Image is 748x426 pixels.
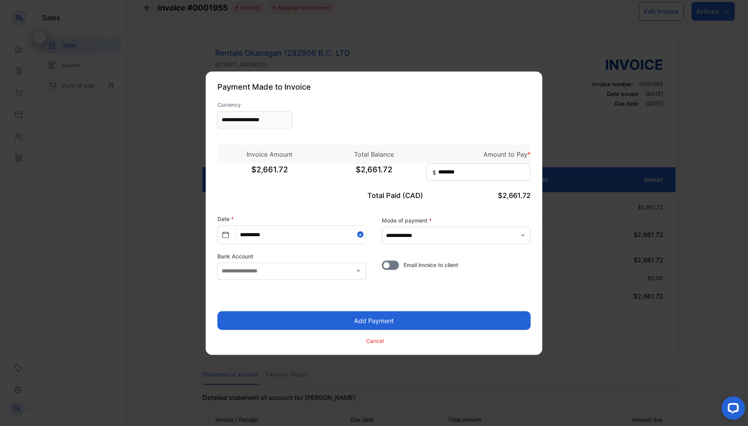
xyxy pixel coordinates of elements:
span: $2,661.72 [498,191,531,199]
span: Email invoice to client [404,260,458,269]
button: Add Payment [217,311,531,330]
p: Invoice Amount [217,149,322,159]
span: $2,661.72 [322,163,426,183]
p: Total Balance [322,149,426,159]
button: Close [357,226,366,243]
span: $ [432,168,436,176]
label: Date [217,215,234,222]
p: Cancel [366,337,384,345]
span: $2,661.72 [217,163,322,183]
label: Currency [217,100,292,108]
p: Payment Made to Invoice [217,81,531,92]
label: Mode of payment [382,216,531,224]
p: Amount to Pay [426,149,531,159]
label: Bank Account [217,252,366,260]
p: Total Paid (CAD) [322,190,426,200]
iframe: LiveChat chat widget [715,393,748,426]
